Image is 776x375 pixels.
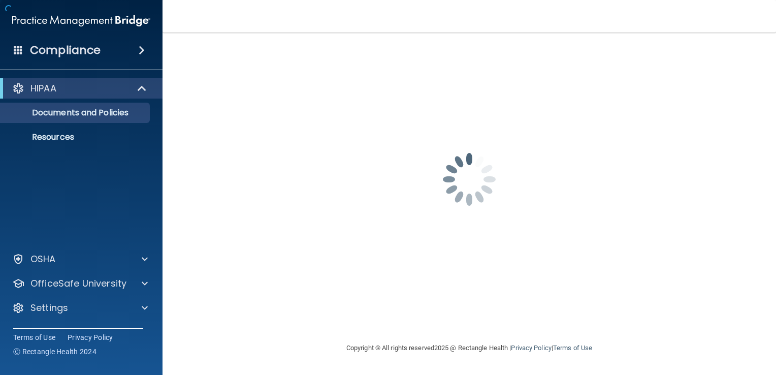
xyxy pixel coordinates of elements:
[12,11,150,31] img: PMB logo
[12,277,148,290] a: OfficeSafe University
[30,82,56,95] p: HIPAA
[68,332,113,342] a: Privacy Policy
[7,132,145,142] p: Resources
[284,332,655,364] div: Copyright © All rights reserved 2025 @ Rectangle Health | |
[418,129,520,230] img: spinner.e123f6fc.gif
[511,344,551,352] a: Privacy Policy
[12,82,147,95] a: HIPAA
[30,302,68,314] p: Settings
[12,253,148,265] a: OSHA
[30,253,56,265] p: OSHA
[30,277,126,290] p: OfficeSafe University
[12,302,148,314] a: Settings
[13,347,96,357] span: Ⓒ Rectangle Health 2024
[13,332,55,342] a: Terms of Use
[7,108,145,118] p: Documents and Policies
[30,43,101,57] h4: Compliance
[553,344,592,352] a: Terms of Use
